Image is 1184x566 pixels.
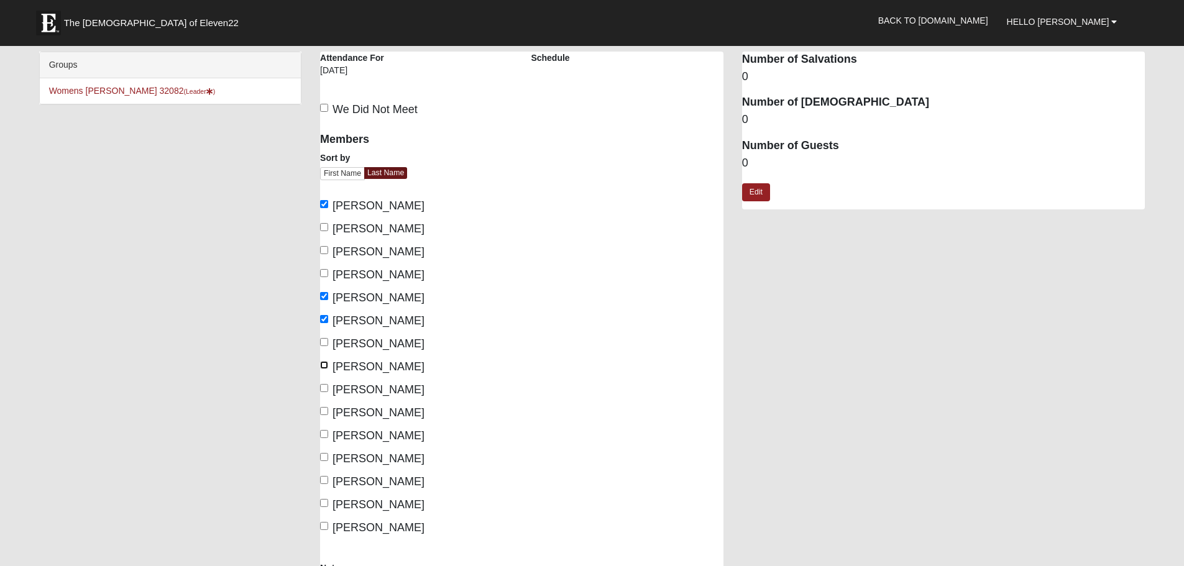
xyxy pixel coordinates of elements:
input: [PERSON_NAME] [320,223,328,231]
input: [PERSON_NAME] [320,361,328,369]
input: [PERSON_NAME] [320,269,328,277]
span: [PERSON_NAME] [333,360,424,373]
dt: Number of [DEMOGRAPHIC_DATA] [742,94,1145,111]
a: Last Name [364,167,407,179]
a: Womens [PERSON_NAME] 32082(Leader) [49,86,216,96]
span: [PERSON_NAME] [333,337,424,350]
input: We Did Not Meet [320,104,328,112]
input: [PERSON_NAME] [320,315,328,323]
input: [PERSON_NAME] [320,476,328,484]
input: [PERSON_NAME] [320,384,328,392]
div: Groups [40,52,301,78]
span: [PERSON_NAME] [333,475,424,488]
input: [PERSON_NAME] [320,407,328,415]
span: [PERSON_NAME] [333,521,424,534]
input: [PERSON_NAME] [320,499,328,507]
dt: Number of Guests [742,138,1145,154]
input: [PERSON_NAME] [320,453,328,461]
input: [PERSON_NAME] [320,338,328,346]
span: Hello [PERSON_NAME] [1007,17,1109,27]
span: [PERSON_NAME] [333,268,424,281]
a: First Name [320,167,365,180]
span: [PERSON_NAME] [333,452,424,465]
span: [PERSON_NAME] [333,314,424,327]
a: The [DEMOGRAPHIC_DATA] of Eleven22 [30,4,278,35]
small: (Leader ) [183,88,215,95]
span: [PERSON_NAME] [333,199,424,212]
input: [PERSON_NAME] [320,246,328,254]
div: [DATE] [320,64,407,85]
img: Eleven22 logo [36,11,61,35]
a: Edit [742,183,770,201]
dt: Number of Salvations [742,52,1145,68]
span: [PERSON_NAME] [333,291,424,304]
input: [PERSON_NAME] [320,522,328,530]
input: [PERSON_NAME] [320,200,328,208]
dd: 0 [742,69,1145,85]
dd: 0 [742,155,1145,171]
dd: 0 [742,112,1145,128]
label: Attendance For [320,52,384,64]
span: [PERSON_NAME] [333,383,424,396]
span: [PERSON_NAME] [333,245,424,258]
a: Hello [PERSON_NAME] [998,6,1127,37]
label: Sort by [320,152,350,164]
span: [PERSON_NAME] [333,222,424,235]
span: [PERSON_NAME] [333,429,424,442]
span: The [DEMOGRAPHIC_DATA] of Eleven22 [64,17,239,29]
a: Back to [DOMAIN_NAME] [869,5,998,36]
span: We Did Not Meet [333,103,418,116]
h4: Members [320,133,512,147]
input: [PERSON_NAME] [320,430,328,438]
span: [PERSON_NAME] [333,498,424,511]
input: [PERSON_NAME] [320,292,328,300]
span: [PERSON_NAME] [333,406,424,419]
label: Schedule [531,52,569,64]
